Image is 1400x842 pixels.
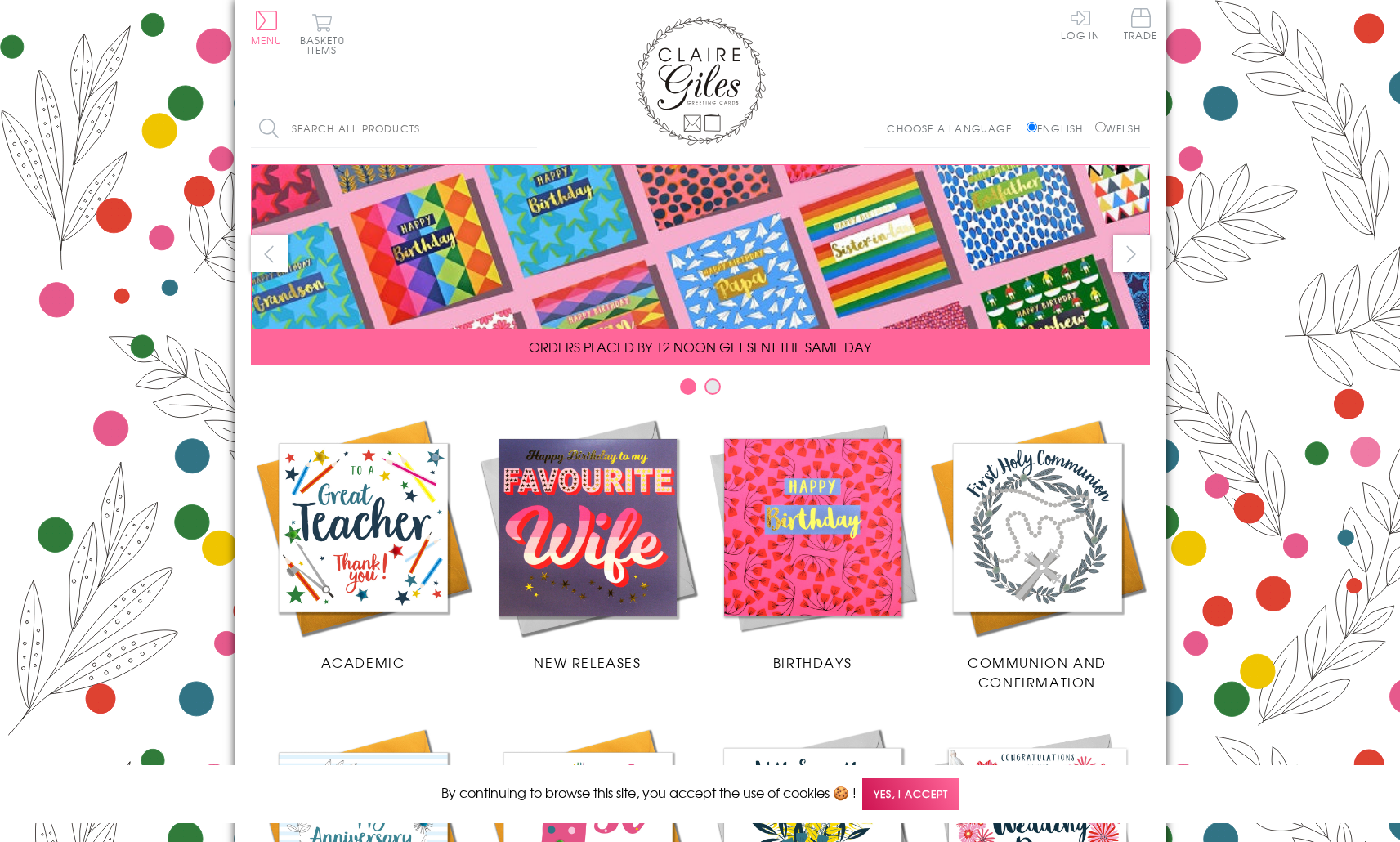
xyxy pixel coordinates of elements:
[534,652,641,672] span: New Releases
[1061,8,1100,40] a: Log In
[529,337,871,356] span: ORDERS PLACED BY 12 NOON GET SENT THE SAME DAY
[635,16,766,146] img: Claire Giles Greetings Cards
[251,110,537,147] input: Search all products
[251,33,283,47] span: Menu
[321,652,405,672] span: Academic
[251,415,476,672] a: Academic
[704,378,721,395] button: Carousel Page 2
[307,33,345,57] span: 0 items
[251,378,1150,403] div: Carousel Pagination
[1027,121,1091,136] label: English
[773,652,852,672] span: Birthdays
[251,11,283,45] button: Menu
[887,121,1023,136] p: Choose a language:
[300,13,345,55] button: Basket0 items
[251,235,288,272] button: prev
[925,415,1150,692] a: Communion and Confirmation
[1124,8,1158,43] a: Trade
[476,415,700,672] a: New Releases
[1095,121,1142,136] label: Welsh
[700,415,925,672] a: Birthdays
[680,378,696,395] button: Carousel Page 1 (Current Slide)
[1095,122,1106,132] input: Welsh
[1124,8,1158,40] span: Trade
[1113,235,1150,272] button: next
[968,652,1107,692] span: Communion and Confirmation
[862,778,959,810] span: Yes, I accept
[1027,122,1037,132] input: English
[521,110,537,147] input: Search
